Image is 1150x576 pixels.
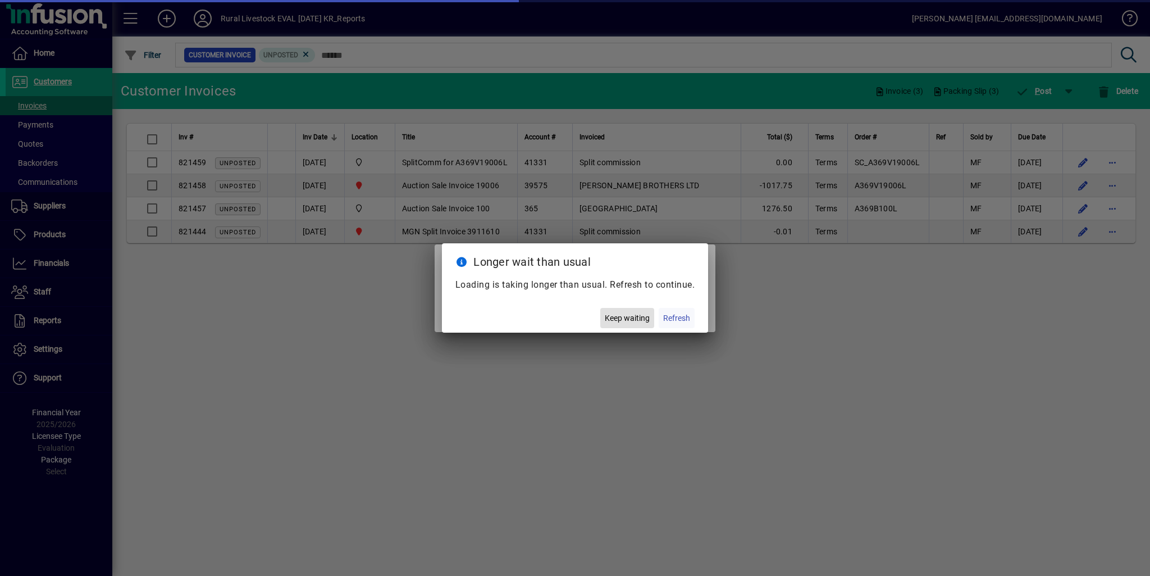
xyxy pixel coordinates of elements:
[659,308,695,328] button: Refresh
[663,312,690,324] span: Refresh
[605,312,650,324] span: Keep waiting
[455,278,695,292] p: Loading is taking longer than usual. Refresh to continue.
[473,255,591,269] span: Longer wait than usual
[600,308,654,328] button: Keep waiting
